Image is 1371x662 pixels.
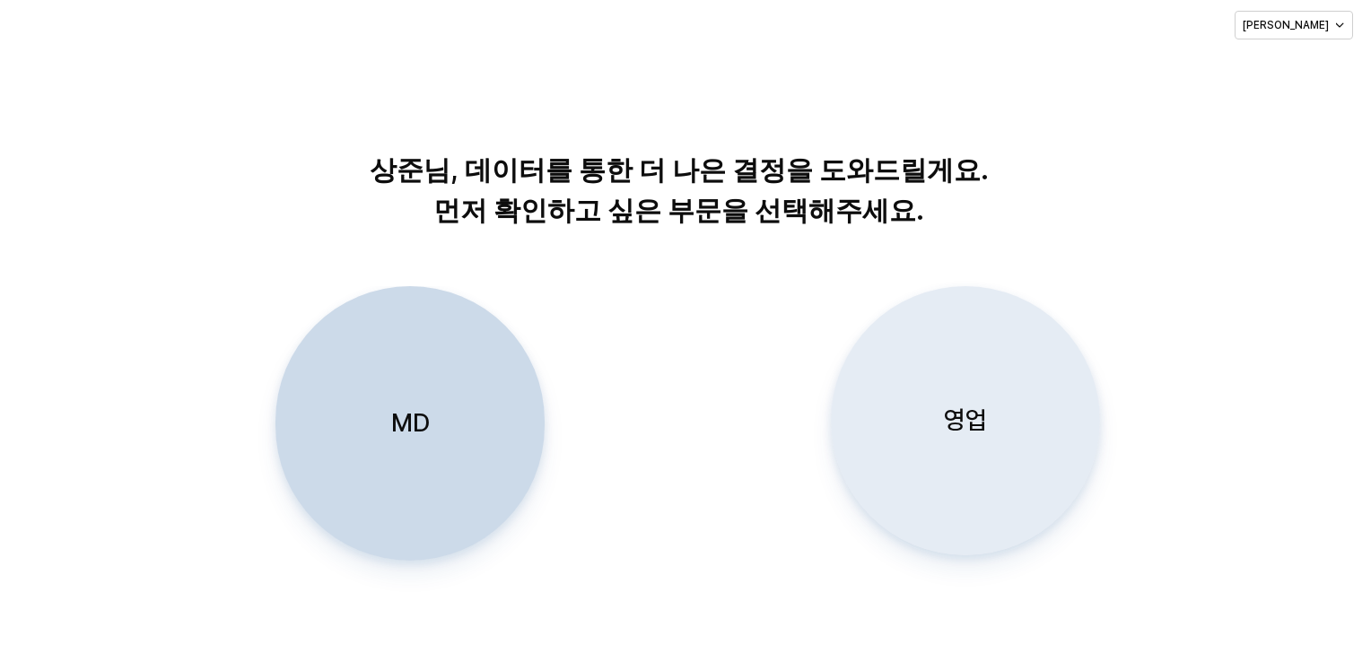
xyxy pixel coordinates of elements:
p: 상준님, 데이터를 통한 더 나은 결정을 도와드릴게요. 먼저 확인하고 싶은 부문을 선택해주세요. [221,150,1137,231]
p: MD [390,406,429,440]
p: 영업 [944,404,987,437]
button: 영업 [831,286,1100,555]
button: MD [275,286,544,561]
button: [PERSON_NAME] [1235,11,1353,39]
p: [PERSON_NAME] [1243,18,1329,32]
